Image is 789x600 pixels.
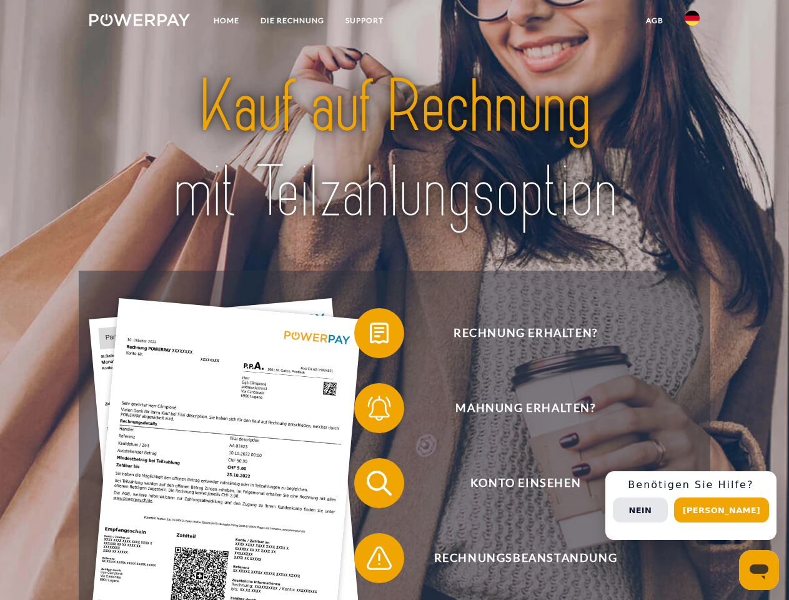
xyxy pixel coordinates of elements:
h3: Benötigen Sie Hilfe? [613,479,769,491]
button: Konto einsehen [354,458,679,508]
img: logo-powerpay-white.svg [89,14,190,26]
span: Mahnung erhalten? [372,383,678,433]
button: Mahnung erhalten? [354,383,679,433]
button: [PERSON_NAME] [674,497,769,522]
div: Schnellhilfe [605,471,777,540]
button: Nein [613,497,668,522]
img: de [685,11,700,26]
a: SUPPORT [335,9,394,32]
span: Rechnungsbeanstandung [372,533,678,583]
span: Rechnung erhalten? [372,308,678,358]
img: qb_bill.svg [364,317,395,349]
img: qb_warning.svg [364,542,395,574]
a: DIE RECHNUNG [250,9,335,32]
img: qb_bell.svg [364,392,395,424]
a: Home [203,9,250,32]
span: Konto einsehen [372,458,678,508]
iframe: Schaltfläche zum Öffnen des Messaging-Fensters [739,550,779,590]
img: title-powerpay_de.svg [119,60,670,239]
a: agb [635,9,674,32]
button: Rechnungsbeanstandung [354,533,679,583]
img: qb_search.svg [364,467,395,499]
button: Rechnung erhalten? [354,308,679,358]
